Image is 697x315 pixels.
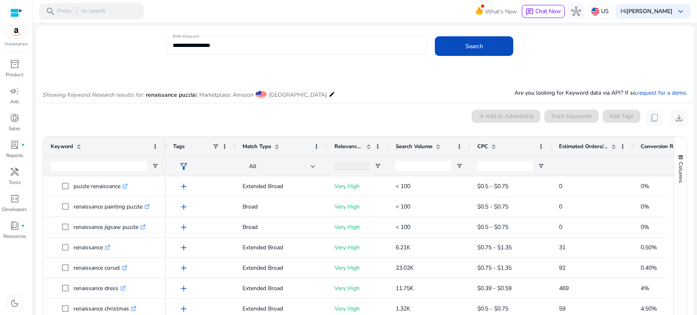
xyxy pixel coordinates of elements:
a: request for a demo [637,89,686,97]
span: 1.32K [396,305,410,313]
span: add [179,243,189,253]
mat-icon: edit [329,89,335,99]
span: Conversion Rate [641,143,681,150]
span: add [179,284,189,293]
span: < 100 [396,203,410,211]
span: Search [465,42,483,51]
span: Search Volume [396,143,432,150]
i: Showing Keyword Research results for: [42,91,144,99]
p: Hi [621,9,673,14]
span: add [179,304,189,314]
span: 0 [559,223,562,231]
span: / [73,7,80,16]
span: $0.39 - $0.59 [477,284,512,292]
span: $0.5 - $0.75 [477,305,508,313]
p: renaissance [73,239,110,256]
input: Search Volume Filter Input [396,161,451,171]
span: 92 [559,264,566,272]
p: Ads [10,98,19,105]
span: search [46,7,56,16]
img: amazon.svg [5,26,27,38]
p: Very High [334,178,381,195]
span: All [249,162,256,170]
p: Extended Broad [243,260,320,276]
p: renaissance painting puzzle [73,198,150,215]
p: Very High [334,239,381,256]
p: Very High [334,280,381,297]
p: renaissance jigsaw puzzle [73,219,146,235]
span: 31 [559,244,566,251]
span: < 100 [396,182,410,190]
input: Keyword Filter Input [51,161,147,171]
p: Are you looking for Keyword data via API? If so, . [514,89,687,97]
span: $0.5 - $0.75 [477,182,508,190]
span: Estimated Orders/Month [559,143,608,150]
span: 4.50% [641,305,657,313]
p: Very High [334,219,381,235]
span: [GEOGRAPHIC_DATA] [269,91,327,99]
span: add [179,182,189,191]
p: Broad [243,219,320,235]
p: Resources [3,233,26,240]
span: book_4 [10,221,20,231]
span: 11.75K [396,284,414,292]
span: fiber_manual_record [21,224,24,227]
span: 0.40% [641,264,657,272]
span: 0 [559,203,562,211]
span: code_blocks [10,194,20,204]
p: US [601,4,609,18]
span: renaissance puzzle [146,91,196,99]
span: filter_alt [179,162,189,171]
span: keyboard_arrow_down [676,7,686,16]
p: renaissance corset [73,260,127,276]
button: chatChat Now [522,5,565,18]
p: Extended Broad [243,280,320,297]
span: Columns [677,162,684,183]
span: < 100 [396,223,410,231]
p: Very High [334,198,381,215]
span: add [179,263,189,273]
p: Developers [2,206,27,213]
button: Search [435,36,513,56]
span: campaign [10,86,20,96]
p: Extended Broad [243,178,320,195]
span: 0% [641,223,649,231]
button: Open Filter Menu [374,163,381,169]
span: Tags [173,143,185,150]
span: $0.5 - $0.75 [477,223,508,231]
img: us.svg [591,7,599,16]
span: Chat Now [535,7,561,15]
span: add [179,202,189,212]
span: hub [571,7,581,16]
span: Keyword [51,143,73,150]
span: | Marketplace: Amazon [196,91,254,99]
span: chat [526,8,534,16]
span: 0.50% [641,244,657,251]
span: $0.75 - $1.35 [477,244,512,251]
p: puzzle renaissance [73,178,128,195]
p: renaissance dress [73,280,126,297]
span: $0.5 - $0.75 [477,203,508,211]
span: 4% [641,284,649,292]
span: fiber_manual_record [21,143,24,146]
p: Reports [6,152,23,159]
p: Very High [334,260,381,276]
span: 6.21K [396,244,410,251]
span: 23.02K [396,264,414,272]
span: What's New [485,4,517,19]
p: Broad [243,198,320,215]
span: donut_small [10,113,20,123]
button: Open Filter Menu [538,163,544,169]
p: Marketplace [5,41,28,47]
button: Open Filter Menu [152,163,158,169]
span: $0.75 - $1.35 [477,264,512,272]
span: 59 [559,305,566,313]
p: Press to search [57,7,105,16]
p: Product [6,71,23,78]
button: download [671,110,687,126]
span: download [674,113,684,123]
p: Extended Broad [243,239,320,256]
p: Sales [9,125,20,132]
span: add [179,222,189,232]
span: 469 [559,284,569,292]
